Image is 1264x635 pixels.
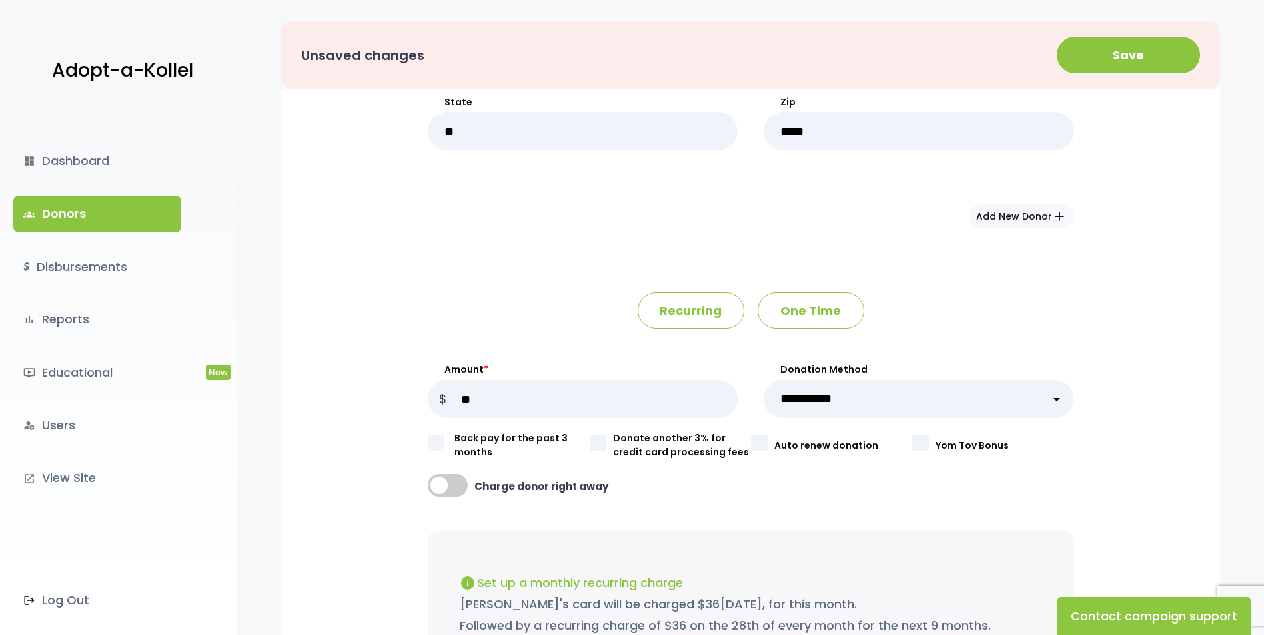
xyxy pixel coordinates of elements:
p: Adopt-a-Kollel [52,54,193,87]
i: manage_accounts [23,419,35,431]
label: Donate another 3% for credit card processing fees [613,431,751,459]
a: $Disbursements [13,249,181,285]
label: Donation Method [764,363,1074,377]
a: Log Out [13,582,181,618]
a: ondemand_videoEducationalNew [13,355,181,391]
p: Unsaved changes [301,43,424,67]
span: add [1052,209,1067,224]
i: info [460,575,476,591]
i: dashboard [23,155,35,167]
a: groupsDonors [13,196,181,232]
a: launchView Site [13,460,181,496]
p: Set up a monthly recurring charge [460,571,1042,594]
a: dashboardDashboard [13,143,181,179]
label: Auto renew donation [774,439,912,453]
button: Contact campaign support [1057,597,1251,635]
p: [PERSON_NAME]'s card will be charged $ [DATE], for this month. [460,594,1042,615]
span: groups [23,208,35,220]
span: New [206,365,231,380]
b: Charge donor right away [474,479,608,495]
a: manage_accountsUsers [13,407,181,443]
label: State [428,95,738,109]
label: Yom Tov Bonus [936,439,1073,453]
label: Zip [764,95,1074,109]
button: Add New Donoradd [969,204,1074,228]
p: One Time [758,292,864,329]
label: Back pay for the past 3 months [441,431,590,459]
label: Amount [428,363,738,377]
button: Save [1057,37,1200,73]
i: bar_chart [23,314,35,325]
p: $ [428,380,458,418]
i: $ [23,258,30,277]
p: Recurring [638,292,744,329]
i: ondemand_video [23,367,35,379]
span: 36 [706,596,720,612]
a: bar_chartReports [13,302,181,337]
i: launch [23,473,35,485]
a: Adopt-a-Kollel [45,39,193,103]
